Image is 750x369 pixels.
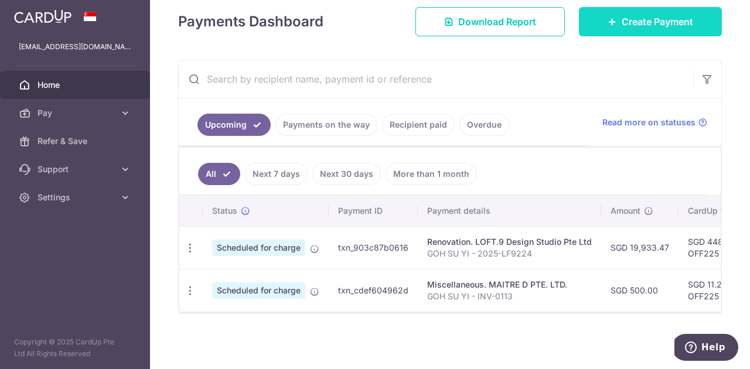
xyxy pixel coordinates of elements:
p: GOH SU YI - 2025-LF9224 [427,248,592,259]
span: Scheduled for charge [212,240,305,256]
span: Create Payment [622,15,693,29]
td: txn_903c87b0616 [329,226,418,269]
a: Overdue [459,114,509,136]
a: Create Payment [579,7,722,36]
span: Amount [611,205,640,217]
span: Download Report [458,15,536,29]
span: Home [37,79,115,91]
span: Pay [37,107,115,119]
a: Payments on the way [275,114,377,136]
td: txn_cdef604962d [329,269,418,312]
span: Refer & Save [37,135,115,147]
a: Download Report [415,7,565,36]
span: Support [37,163,115,175]
span: Read more on statuses [602,117,696,128]
p: GOH SU YI - INV-0113 [427,291,592,302]
a: Upcoming [197,114,271,136]
span: Status [212,205,237,217]
td: SGD 19,933.47 [601,226,679,269]
div: Renovation. LOFT.9 Design Studio Pte Ltd [427,236,592,248]
td: SGD 500.00 [601,269,679,312]
span: Settings [37,192,115,203]
a: More than 1 month [386,163,477,185]
div: Miscellaneous. MAITRE D PTE. LTD. [427,279,592,291]
th: Payment details [418,196,601,226]
a: Read more on statuses [602,117,707,128]
a: Next 7 days [245,163,308,185]
span: CardUp fee [688,205,732,217]
a: Next 30 days [312,163,381,185]
p: [EMAIL_ADDRESS][DOMAIN_NAME] [19,41,131,53]
iframe: Opens a widget where you can find more information [674,334,738,363]
h4: Payments Dashboard [178,11,323,32]
span: Scheduled for charge [212,282,305,299]
img: CardUp [14,9,71,23]
th: Payment ID [329,196,418,226]
input: Search by recipient name, payment id or reference [179,60,693,98]
a: Recipient paid [382,114,455,136]
a: All [198,163,240,185]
